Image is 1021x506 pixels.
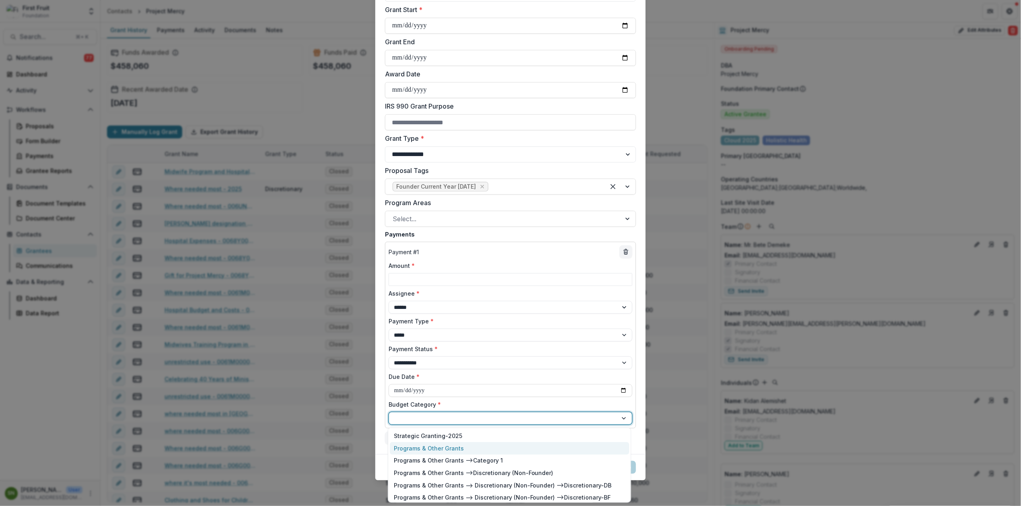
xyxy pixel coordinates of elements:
[394,493,611,502] div: Programs & Other Grants --> Discretionary (Non-Founder) --> Discretionary-BF
[389,372,628,381] label: Due Date
[389,289,628,298] label: Assignee
[385,37,631,47] label: Grant End
[394,481,612,490] div: Programs & Other Grants --> Discretionary (Non-Founder) --> Discretionary-DB
[394,456,503,465] div: Programs & Other Grants --> Category 1
[389,345,628,353] label: Payment Status
[394,469,554,477] div: Programs & Other Grants --> Discretionary (Non-Founder)
[385,166,631,175] label: Proposal Tags
[385,5,631,14] label: Grant Start
[389,248,419,256] p: Payment # 1
[607,180,620,193] div: Clear selected options
[389,317,628,325] label: Payment Type
[389,400,628,409] label: Budget Category
[620,245,632,258] button: delete
[389,261,628,270] label: Amount
[385,198,631,208] label: Program Areas
[394,432,462,440] div: Strategic Granting-2025
[394,444,464,453] div: Programs & Other Grants
[396,183,476,190] span: Founder Current Year [DATE]
[478,183,486,191] div: Remove Founder Current Year 2025
[385,69,631,79] label: Award Date
[385,134,631,143] label: Grant Type
[385,101,631,111] label: IRS 990 Grant Purpose
[385,230,631,239] label: Payments
[385,432,424,444] button: + Payment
